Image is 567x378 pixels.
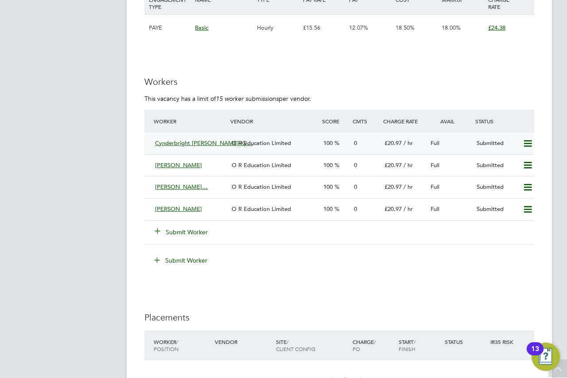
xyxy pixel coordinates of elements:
button: Submit Worker [155,228,208,237]
div: Status [443,334,489,350]
span: Full [431,139,439,147]
span: 12.07% [349,24,368,31]
div: Hourly [255,15,301,41]
span: O R Education Limited [232,161,291,169]
button: Open Resource Center, 13 new notifications [532,343,560,371]
span: / Finish [399,338,416,352]
em: 15 worker submissions [216,95,279,103]
span: 100 [323,183,333,191]
div: Submitted [473,158,519,173]
span: 18.00% [442,24,461,31]
div: Worker [151,334,213,357]
span: Cynderbright [PERSON_NAME]-Ky… [155,139,253,147]
div: Submitted [473,136,519,151]
button: Submit Worker [148,253,214,267]
span: O R Education Limited [232,139,291,147]
div: Vendor [213,334,274,350]
div: Submitted [473,202,519,217]
div: Status [473,113,534,129]
span: / hr [404,161,413,169]
span: Full [431,205,439,213]
span: 100 [323,139,333,147]
span: £24.38 [488,24,505,31]
span: 0 [354,161,357,169]
div: £15.56 [301,15,347,41]
span: 18.50% [396,24,415,31]
div: Score [320,113,350,129]
span: Full [431,161,439,169]
span: O R Education Limited [232,205,291,213]
div: Charge Rate [381,113,427,129]
span: 0 [354,183,357,191]
div: Worker [151,113,228,129]
p: This vacancy has a limit of per vendor. [144,95,534,103]
div: Avail [427,113,473,129]
div: IR35 Risk [488,334,519,350]
div: Cmts [350,113,381,129]
span: Full [431,183,439,191]
span: [PERSON_NAME]… [155,183,208,191]
div: Start [396,334,443,357]
span: / hr [404,183,413,191]
div: Submitted [473,180,519,195]
span: O R Education Limited [232,183,291,191]
span: 100 [323,205,333,213]
span: £20.97 [384,205,402,213]
span: Basic [195,24,208,31]
span: / hr [404,205,413,213]
span: £20.97 [384,183,402,191]
h3: Placements [144,312,534,323]
span: [PERSON_NAME] [155,161,202,169]
span: 100 [323,161,333,169]
div: Charge [350,334,396,357]
span: / Position [154,338,179,352]
div: PAYE [147,15,193,41]
div: 13 [531,349,539,360]
span: / PO [353,338,376,352]
div: Site [274,334,350,357]
span: / hr [404,139,413,147]
span: £20.97 [384,161,402,169]
span: 0 [354,205,357,213]
span: £20.97 [384,139,402,147]
div: Vendor [228,113,320,129]
span: [PERSON_NAME] [155,205,202,213]
span: / Client Config [276,338,315,352]
span: 0 [354,139,357,147]
h3: Workers [144,76,534,88]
